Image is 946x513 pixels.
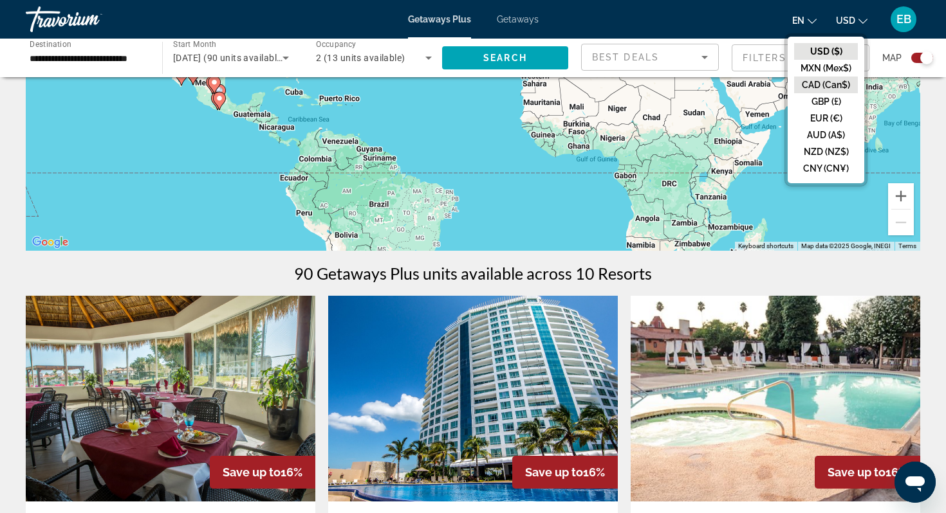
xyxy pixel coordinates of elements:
[896,13,911,26] span: EB
[29,234,71,251] a: Open this area in Google Maps (opens a new window)
[210,456,315,489] div: 16%
[592,50,708,65] mat-select: Sort by
[794,110,858,127] button: EUR (€)
[794,60,858,76] button: MXN (Mex$)
[173,53,285,63] span: [DATE] (90 units available)
[801,242,891,249] span: Map data ©2025 Google, INEGI
[895,462,936,503] iframe: Button to launch messaging window
[794,43,858,60] button: USD ($)
[794,143,858,160] button: NZD (NZ$)
[30,39,71,48] span: Destination
[173,40,216,49] span: Start Month
[888,183,914,209] button: Zoom in
[836,11,867,30] button: Change currency
[483,53,527,63] span: Search
[828,465,886,479] span: Save up to
[815,456,920,489] div: 16%
[794,76,858,93] button: CAD (Can$)
[732,44,869,72] button: Filter
[792,15,804,26] span: en
[316,53,405,63] span: 2 (13 units available)
[887,6,920,33] button: User Menu
[738,242,793,251] button: Keyboard shortcuts
[223,465,281,479] span: Save up to
[525,465,583,479] span: Save up to
[408,14,471,24] a: Getaways Plus
[631,296,920,501] img: D845O01L.jpg
[497,14,539,24] a: Getaways
[328,296,618,501] img: DG00E01X.jpg
[294,264,652,283] h1: 90 Getaways Plus units available across 10 Resorts
[29,234,71,251] img: Google
[794,127,858,143] button: AUD (A$)
[898,242,916,249] a: Terms (opens in new tab)
[316,40,357,49] span: Occupancy
[26,3,154,36] a: Travorium
[836,15,855,26] span: USD
[882,49,902,67] span: Map
[792,11,817,30] button: Change language
[592,52,659,62] span: Best Deals
[512,456,618,489] div: 16%
[888,210,914,235] button: Zoom out
[26,296,315,501] img: 7692O01X.jpg
[794,93,858,110] button: GBP (£)
[794,160,858,177] button: CNY (CN¥)
[442,46,568,69] button: Search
